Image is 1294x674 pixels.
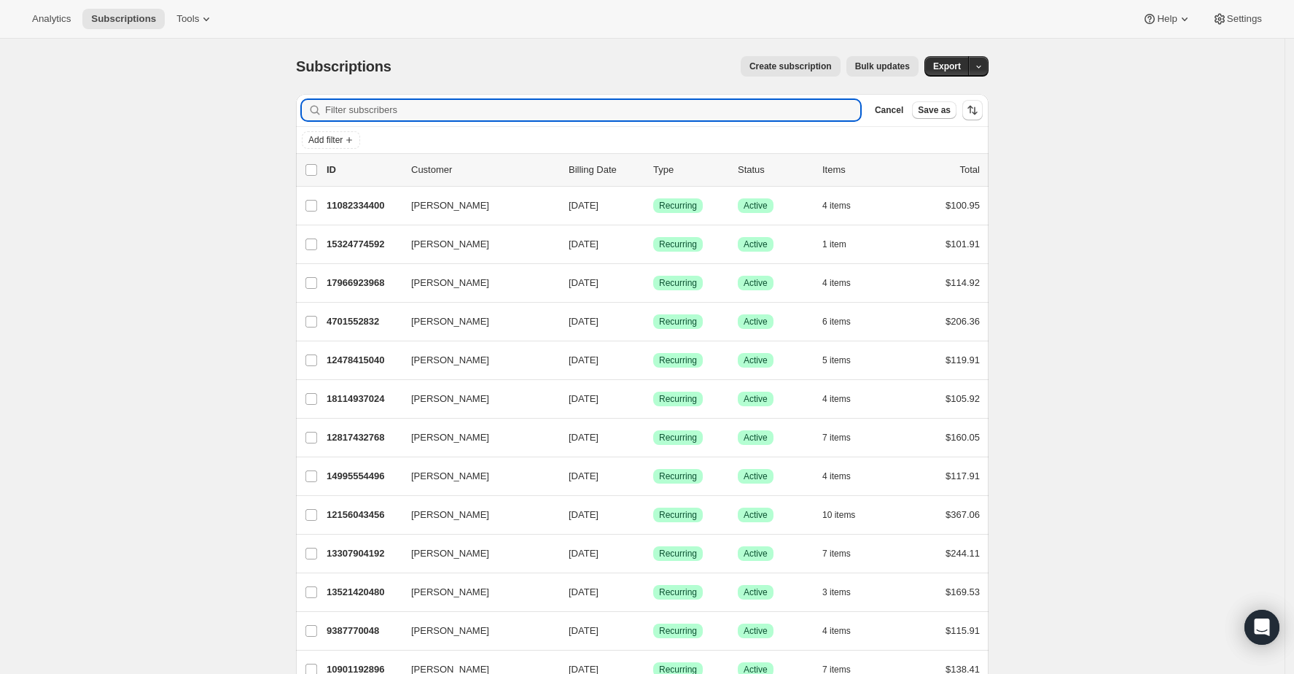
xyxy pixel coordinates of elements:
[327,389,980,409] div: 18114937024[PERSON_NAME][DATE]SuccessRecurringSuccessActive4 items$105.92
[569,625,599,636] span: [DATE]
[569,316,599,327] span: [DATE]
[402,387,548,411] button: [PERSON_NAME]
[659,586,697,598] span: Recurring
[822,200,851,212] span: 4 items
[327,466,980,487] div: 14995554496[PERSON_NAME][DATE]SuccessRecurringSuccessActive4 items$117.91
[738,163,811,177] p: Status
[946,355,980,365] span: $119.91
[659,355,697,366] span: Recurring
[822,239,846,250] span: 1 item
[411,198,489,213] span: [PERSON_NAME]
[91,13,156,25] span: Subscriptions
[822,621,867,641] button: 4 items
[822,466,867,487] button: 4 items
[744,355,768,366] span: Active
[327,430,399,445] p: 12817432768
[946,239,980,249] span: $101.91
[744,586,768,598] span: Active
[822,311,867,332] button: 6 items
[960,163,980,177] p: Total
[327,350,980,371] div: 12478415040[PERSON_NAME][DATE]SuccessRecurringSuccessActive5 items$119.91
[744,200,768,212] span: Active
[822,355,851,366] span: 5 items
[569,586,599,597] span: [DATE]
[296,58,391,74] span: Subscriptions
[912,101,956,119] button: Save as
[946,393,980,404] span: $105.92
[744,432,768,443] span: Active
[822,625,851,637] span: 4 items
[327,427,980,448] div: 12817432768[PERSON_NAME][DATE]SuccessRecurringSuccessActive7 items$160.05
[402,349,548,372] button: [PERSON_NAME]
[327,311,980,332] div: 4701552832[PERSON_NAME][DATE]SuccessRecurringSuccessActive6 items$206.36
[411,508,489,522] span: [PERSON_NAME]
[875,104,903,116] span: Cancel
[327,543,980,564] div: 13307904192[PERSON_NAME][DATE]SuccessRecurringSuccessActive7 items$244.11
[846,56,919,77] button: Bulk updates
[327,353,399,368] p: 12478415040
[402,310,548,333] button: [PERSON_NAME]
[822,350,867,371] button: 5 items
[302,131,360,149] button: Add filter
[924,56,970,77] button: Export
[946,509,980,520] span: $367.06
[653,163,726,177] div: Type
[23,9,79,29] button: Analytics
[411,353,489,368] span: [PERSON_NAME]
[32,13,71,25] span: Analytics
[946,432,980,443] span: $160.05
[659,239,697,250] span: Recurring
[946,548,980,559] span: $244.11
[402,233,548,256] button: [PERSON_NAME]
[918,104,951,116] span: Save as
[822,582,867,603] button: 3 items
[569,393,599,404] span: [DATE]
[946,277,980,288] span: $114.92
[325,100,860,120] input: Filter subscribers
[569,470,599,481] span: [DATE]
[411,469,489,484] span: [PERSON_NAME]
[327,469,399,484] p: 14995554496
[569,200,599,211] span: [DATE]
[411,237,489,252] span: [PERSON_NAME]
[168,9,222,29] button: Tools
[822,432,851,443] span: 7 items
[659,200,697,212] span: Recurring
[744,316,768,328] span: Active
[822,316,851,328] span: 6 items
[402,426,548,449] button: [PERSON_NAME]
[822,427,867,448] button: 7 items
[327,505,980,525] div: 12156043456[PERSON_NAME][DATE]SuccessRecurringSuccessActive10 items$367.06
[402,542,548,565] button: [PERSON_NAME]
[869,101,909,119] button: Cancel
[659,625,697,637] span: Recurring
[962,100,983,120] button: Sort the results
[741,56,841,77] button: Create subscription
[933,61,961,72] span: Export
[402,503,548,527] button: [PERSON_NAME]
[744,277,768,289] span: Active
[822,389,867,409] button: 4 items
[327,276,399,290] p: 17966923968
[744,548,768,559] span: Active
[327,582,980,603] div: 13521420480[PERSON_NAME][DATE]SuccessRecurringSuccessActive3 items$169.53
[411,624,489,638] span: [PERSON_NAME]
[822,586,851,598] span: 3 items
[569,239,599,249] span: [DATE]
[327,392,399,406] p: 18114937024
[855,61,910,72] span: Bulk updates
[822,548,851,559] span: 7 items
[822,543,867,564] button: 7 items
[1244,610,1279,645] div: Open Intercom Messenger
[1157,13,1177,25] span: Help
[749,61,832,72] span: Create subscription
[744,625,768,637] span: Active
[744,239,768,250] span: Active
[822,393,851,405] span: 4 items
[946,586,980,597] span: $169.53
[569,163,642,177] p: Billing Date
[946,470,980,481] span: $117.91
[327,195,980,216] div: 11082334400[PERSON_NAME][DATE]SuccessRecurringSuccessActive4 items$100.95
[411,163,557,177] p: Customer
[327,546,399,561] p: 13307904192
